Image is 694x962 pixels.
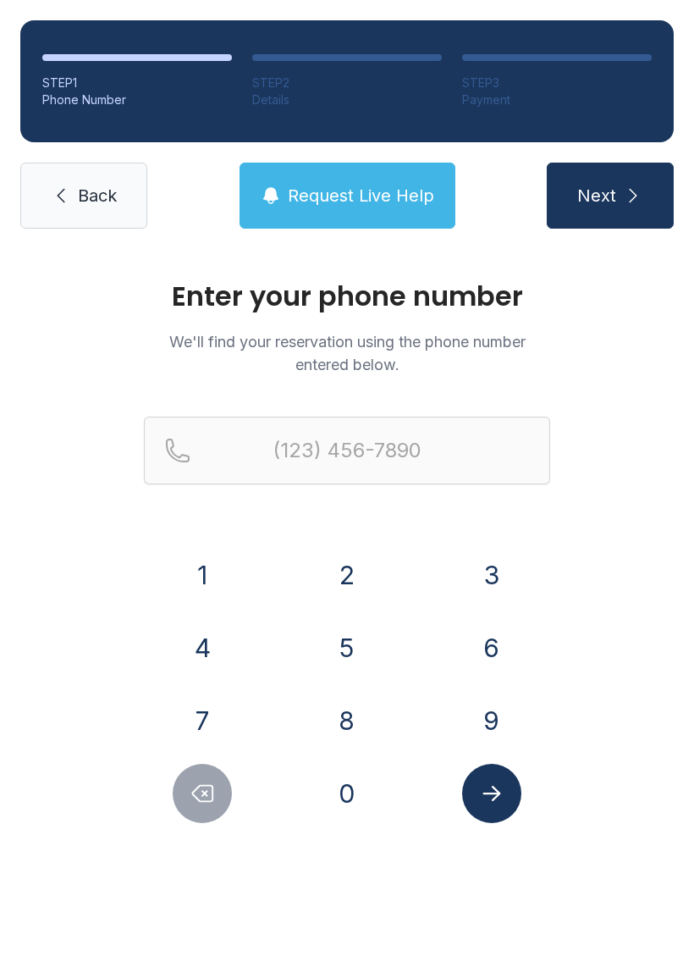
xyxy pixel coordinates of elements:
[462,764,521,823] button: Submit lookup form
[173,691,232,750] button: 7
[42,91,232,108] div: Phone Number
[577,184,616,207] span: Next
[252,91,442,108] div: Details
[173,545,232,605] button: 1
[317,691,377,750] button: 8
[462,691,521,750] button: 9
[288,184,434,207] span: Request Live Help
[462,618,521,677] button: 6
[144,417,550,484] input: Reservation phone number
[144,283,550,310] h1: Enter your phone number
[462,91,652,108] div: Payment
[173,764,232,823] button: Delete number
[317,618,377,677] button: 5
[42,75,232,91] div: STEP 1
[317,545,377,605] button: 2
[173,618,232,677] button: 4
[78,184,117,207] span: Back
[462,545,521,605] button: 3
[317,764,377,823] button: 0
[462,75,652,91] div: STEP 3
[252,75,442,91] div: STEP 2
[144,330,550,376] p: We'll find your reservation using the phone number entered below.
